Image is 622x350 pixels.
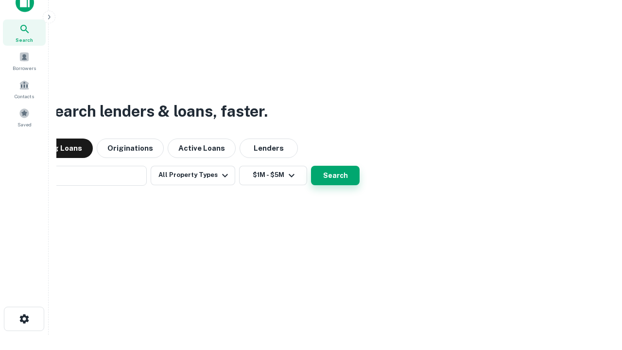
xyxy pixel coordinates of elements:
[3,48,46,74] a: Borrowers
[97,139,164,158] button: Originations
[573,272,622,319] iframe: Chat Widget
[239,166,307,185] button: $1M - $5M
[151,166,235,185] button: All Property Types
[16,36,33,44] span: Search
[3,76,46,102] a: Contacts
[311,166,360,185] button: Search
[44,100,268,123] h3: Search lenders & loans, faster.
[168,139,236,158] button: Active Loans
[15,92,34,100] span: Contacts
[17,121,32,128] span: Saved
[240,139,298,158] button: Lenders
[3,19,46,46] a: Search
[13,64,36,72] span: Borrowers
[3,104,46,130] a: Saved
